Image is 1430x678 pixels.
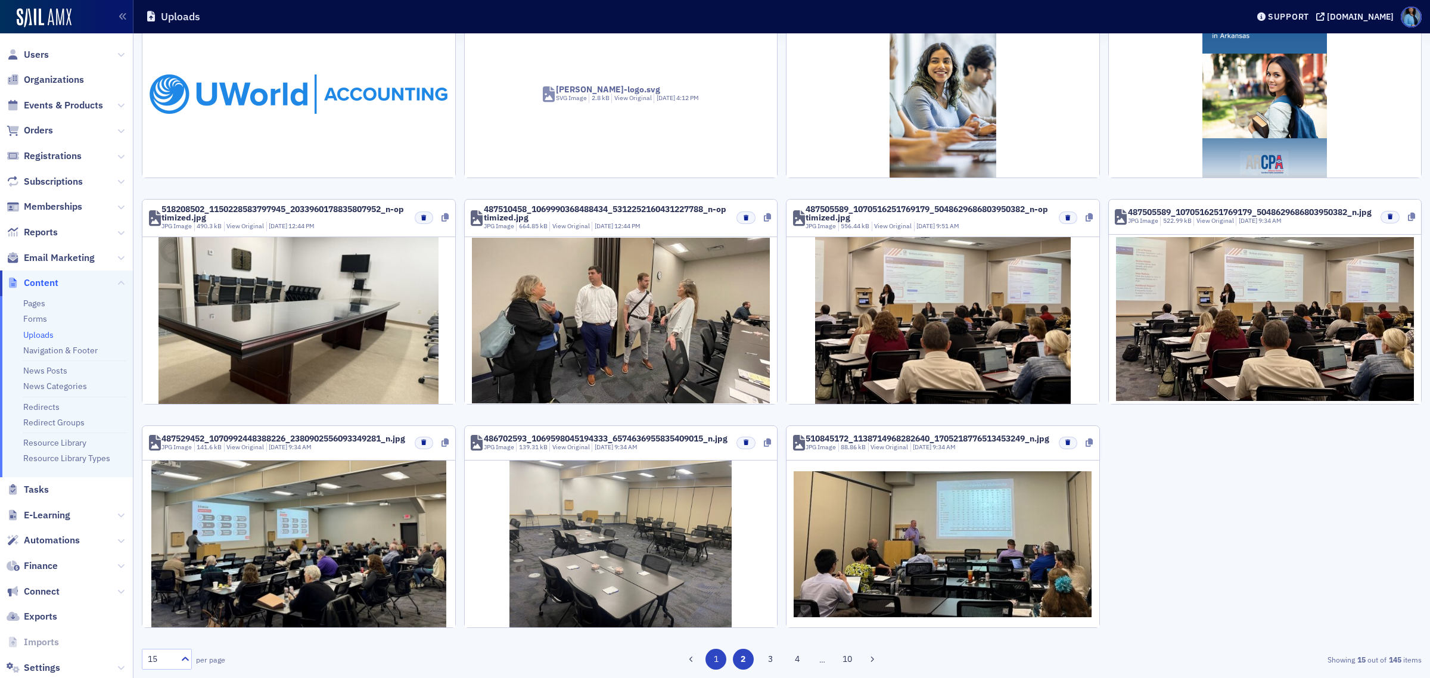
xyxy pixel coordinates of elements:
label: per page [196,654,225,665]
a: Redirects [23,402,60,412]
a: Subscriptions [7,175,83,188]
span: [DATE] [913,443,932,451]
span: [DATE] [269,443,288,451]
span: 9:34 AM [288,443,312,451]
div: 2.8 kB [589,94,610,103]
button: 3 [760,649,781,670]
div: 487510458_1069990368488434_5312252160431227788_n-optimized.jpg [484,205,728,222]
a: Forms [23,313,47,324]
a: Email Marketing [7,251,95,265]
span: Imports [24,636,59,649]
span: Events & Products [24,99,103,112]
a: View Original [226,222,264,230]
a: Finance [7,559,58,573]
div: 510845172_1138714968282640_1705218776513453249_n.jpg [806,434,1049,443]
div: JPG Image [1128,216,1158,226]
span: 9:51 AM [936,222,959,230]
a: Organizations [7,73,84,86]
a: Tasks [7,483,49,496]
a: Uploads [23,329,54,340]
a: News Posts [23,365,67,376]
a: View Original [226,443,264,451]
div: [DOMAIN_NAME] [1327,11,1394,22]
div: 15 [148,653,174,665]
span: Subscriptions [24,175,83,188]
a: Redirect Groups [23,417,85,428]
a: Connect [7,585,60,598]
a: Resource Library [23,437,86,448]
span: E-Learning [24,509,70,522]
button: 2 [733,649,754,670]
span: [DATE] [916,222,936,230]
div: JPG Image [161,222,192,231]
a: Memberships [7,200,82,213]
div: JPG Image [806,443,836,452]
span: Memberships [24,200,82,213]
a: View Original [552,443,590,451]
div: 490.3 kB [194,222,222,231]
span: [DATE] [1239,216,1258,225]
a: E-Learning [7,509,70,522]
span: 9:34 AM [1258,216,1282,225]
strong: 15 [1355,654,1367,665]
a: View Original [874,222,912,230]
a: View Original [1196,216,1234,225]
span: Connect [24,585,60,598]
a: Resource Library Types [23,453,110,464]
a: Pages [23,298,45,309]
a: View Original [871,443,908,451]
span: … [814,654,831,665]
button: 10 [837,649,858,670]
span: Reports [24,226,58,239]
a: Registrations [7,150,82,163]
button: 4 [787,649,808,670]
div: 487529452_1070992448388226_2380902556093349281_n.jpg [161,434,405,443]
span: [DATE] [269,222,288,230]
span: Automations [24,534,80,547]
a: Automations [7,534,80,547]
a: Exports [7,610,57,623]
span: Users [24,48,49,61]
h1: Uploads [161,10,200,24]
a: Navigation & Footer [23,345,98,356]
div: 88.86 kB [838,443,866,452]
div: Support [1268,11,1309,22]
a: News Categories [23,381,87,391]
a: Users [7,48,49,61]
a: Events & Products [7,99,103,112]
span: Finance [24,559,58,573]
span: Registrations [24,150,82,163]
span: [DATE] [595,222,614,230]
div: [PERSON_NAME]-logo.svg [556,85,660,94]
img: SailAMX [17,8,71,27]
div: 487505589_1070516251769179_5048629686803950382_n.jpg [1128,208,1372,216]
div: JPG Image [484,222,514,231]
span: 9:34 AM [614,443,638,451]
span: 4:12 PM [676,94,699,102]
a: Settings [7,661,60,674]
a: View Original [614,94,652,102]
div: 487505589_1070516251769179_5048629686803950382_n-optimized.jpg [806,205,1050,222]
span: Exports [24,610,57,623]
span: Tasks [24,483,49,496]
div: Showing out of items [1003,654,1422,665]
a: Content [7,276,58,290]
a: Orders [7,124,53,137]
span: Content [24,276,58,290]
div: 522.99 kB [1160,216,1192,226]
span: Organizations [24,73,84,86]
div: 139.31 kB [516,443,548,452]
div: 556.44 kB [838,222,870,231]
button: 1 [705,649,726,670]
button: [DOMAIN_NAME] [1316,13,1398,21]
div: 664.85 kB [516,222,548,231]
span: Orders [24,124,53,137]
div: 141.6 kB [194,443,222,452]
span: 12:44 PM [288,222,315,230]
a: Reports [7,226,58,239]
span: Profile [1401,7,1422,27]
span: [DATE] [657,94,676,102]
div: JPG Image [484,443,514,452]
span: 9:34 AM [932,443,956,451]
